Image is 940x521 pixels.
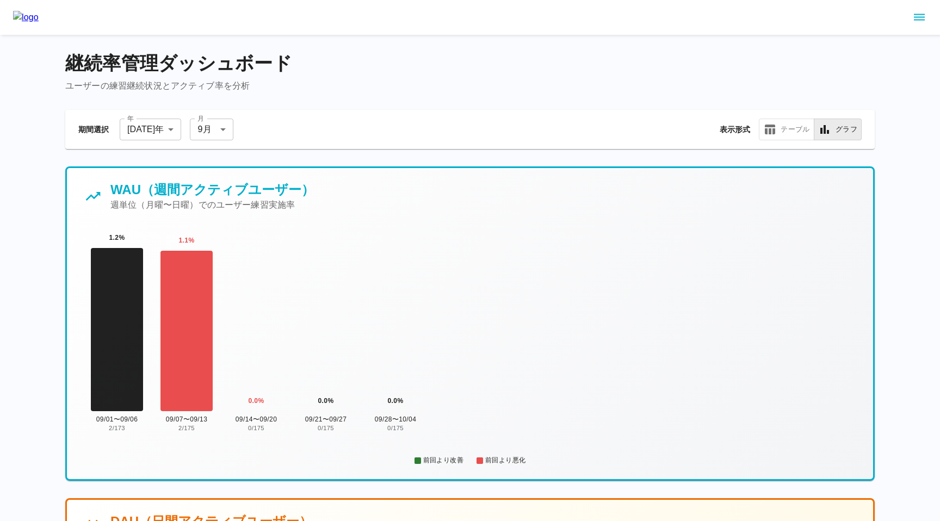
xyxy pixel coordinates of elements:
p: 表示形式 [720,124,751,135]
img: logo [13,11,39,24]
span: 09/14〜09/20 [236,415,277,423]
span: 0.0 % [318,396,334,407]
span: 0.0 % [388,396,404,407]
span: 09/07〜09/13 [166,415,207,423]
div: 09/01〜09/06: 1.2% (2/173人) [91,248,143,411]
span: 0.0 % [249,396,264,407]
span: 1.2 % [109,233,125,244]
span: 0 / 175 [318,423,334,433]
div: 表示形式 [759,119,862,140]
span: 前回より改善 [423,455,463,466]
button: グラフ表示 [814,119,862,140]
h4: 継続率管理ダッシュボード [65,52,875,75]
div: 09/07〜09/13: 1.1% (2/175人) | 前回比: -0.0%ポイント [160,251,213,411]
label: 年 [127,114,134,123]
span: 09/01〜09/06 [96,415,138,423]
p: 期間選択 [78,124,111,135]
span: 0 / 175 [387,423,404,433]
p: ユーザーの練習継続状況とアクティブ率を分析 [65,79,875,92]
span: 2 / 173 [109,423,125,433]
button: sidemenu [910,8,929,27]
div: [DATE]年 [120,119,181,140]
span: 09/21〜09/27 [305,415,347,423]
p: 週単位（月曜〜日曜）でのユーザー練習実施率 [110,199,314,212]
span: 1.1 % [179,235,195,246]
button: テーブル表示 [759,119,814,140]
div: 9月 [190,119,233,140]
span: 前回より悪化 [485,455,525,466]
h5: WAU（週間アクティブユーザー） [110,181,314,199]
span: 0 / 175 [248,423,264,433]
span: 09/28〜10/04 [375,415,416,423]
label: 月 [197,114,204,123]
span: 2 / 175 [178,423,195,433]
